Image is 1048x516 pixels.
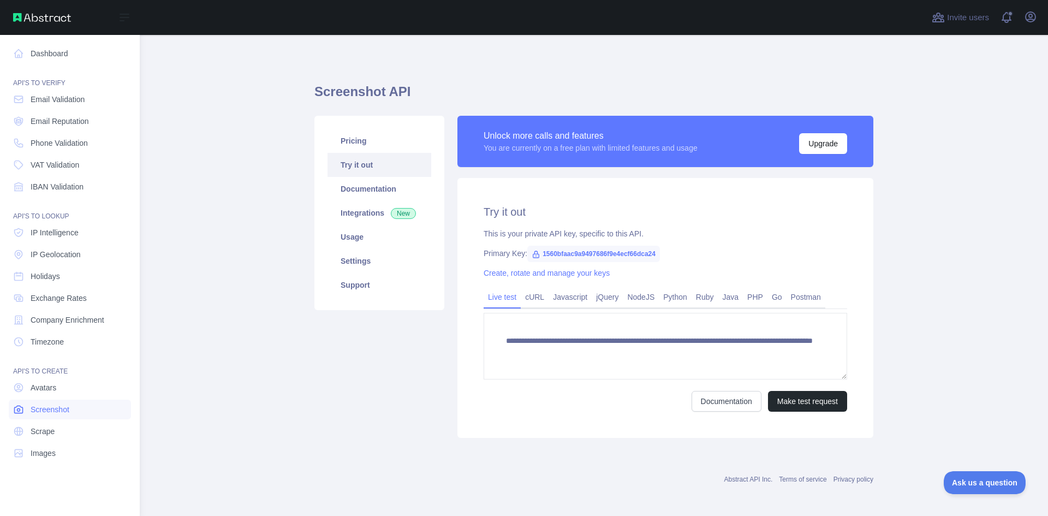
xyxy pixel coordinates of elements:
a: NodeJS [623,288,659,306]
div: Primary Key: [484,248,847,259]
h2: Try it out [484,204,847,220]
a: Create, rotate and manage your keys [484,269,610,277]
a: IBAN Validation [9,177,131,197]
span: Timezone [31,336,64,347]
a: Avatars [9,378,131,398]
a: Documentation [692,391,761,412]
span: VAT Validation [31,159,79,170]
a: Javascript [549,288,592,306]
span: 1560bfaac9a9497686f9e4ecf66dca24 [527,246,660,262]
a: Ruby [692,288,718,306]
a: Live test [484,288,521,306]
button: Upgrade [799,133,847,154]
span: Avatars [31,382,56,393]
span: Exchange Rates [31,293,87,304]
span: Company Enrichment [31,315,104,325]
a: IP Intelligence [9,223,131,242]
a: Terms of service [779,476,826,483]
div: This is your private API key, specific to this API. [484,228,847,239]
a: cURL [521,288,549,306]
button: Invite users [930,9,991,26]
a: Support [327,273,431,297]
a: Documentation [327,177,431,201]
a: Screenshot [9,400,131,419]
span: IP Intelligence [31,227,79,238]
a: Settings [327,249,431,273]
span: IP Geolocation [31,249,81,260]
a: Integrations New [327,201,431,225]
a: Exchange Rates [9,288,131,308]
span: Phone Validation [31,138,88,149]
a: Holidays [9,266,131,286]
span: IBAN Validation [31,181,84,192]
a: Postman [787,288,825,306]
div: API'S TO VERIFY [9,66,131,87]
h1: Screenshot API [314,83,873,109]
a: Pricing [327,129,431,153]
span: Email Validation [31,94,85,105]
a: Abstract API Inc. [724,476,773,483]
a: Email Reputation [9,111,131,131]
iframe: Toggle Customer Support [944,471,1026,494]
a: Privacy policy [833,476,873,483]
span: Scrape [31,426,55,437]
a: Images [9,443,131,463]
a: Dashboard [9,44,131,63]
a: IP Geolocation [9,245,131,264]
span: Invite users [947,11,989,24]
a: Timezone [9,332,131,352]
img: Abstract API [13,13,71,22]
span: Images [31,448,56,459]
a: PHP [743,288,767,306]
a: VAT Validation [9,155,131,175]
div: API'S TO CREATE [9,354,131,376]
span: Email Reputation [31,116,89,127]
a: Scrape [9,422,131,441]
a: Usage [327,225,431,249]
span: Screenshot [31,404,69,415]
a: Python [659,288,692,306]
button: Make test request [768,391,847,412]
a: Go [767,288,787,306]
a: Try it out [327,153,431,177]
a: Phone Validation [9,133,131,153]
div: Unlock more calls and features [484,129,698,143]
a: jQuery [592,288,623,306]
span: New [391,208,416,219]
div: You are currently on a free plan with limited features and usage [484,143,698,153]
span: Holidays [31,271,60,282]
div: API'S TO LOOKUP [9,199,131,221]
a: Java [718,288,743,306]
a: Company Enrichment [9,310,131,330]
a: Email Validation [9,90,131,109]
